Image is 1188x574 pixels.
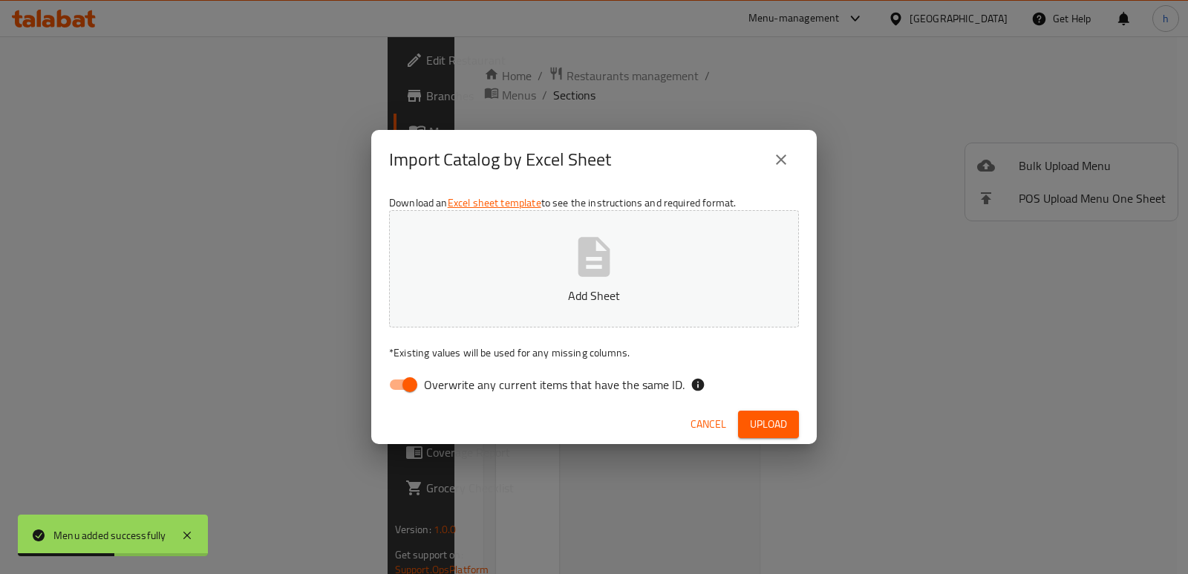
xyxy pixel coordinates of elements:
[750,415,787,434] span: Upload
[691,415,726,434] span: Cancel
[424,376,685,394] span: Overwrite any current items that have the same ID.
[738,411,799,438] button: Upload
[685,411,732,438] button: Cancel
[691,377,705,392] svg: If the overwrite option isn't selected, then the items that match an existing ID will be ignored ...
[389,148,611,172] h2: Import Catalog by Excel Sheet
[371,189,817,405] div: Download an to see the instructions and required format.
[448,193,541,212] a: Excel sheet template
[53,527,166,544] div: Menu added successfully
[389,210,799,327] button: Add Sheet
[763,142,799,177] button: close
[412,287,776,304] p: Add Sheet
[389,345,799,360] p: Existing values will be used for any missing columns.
